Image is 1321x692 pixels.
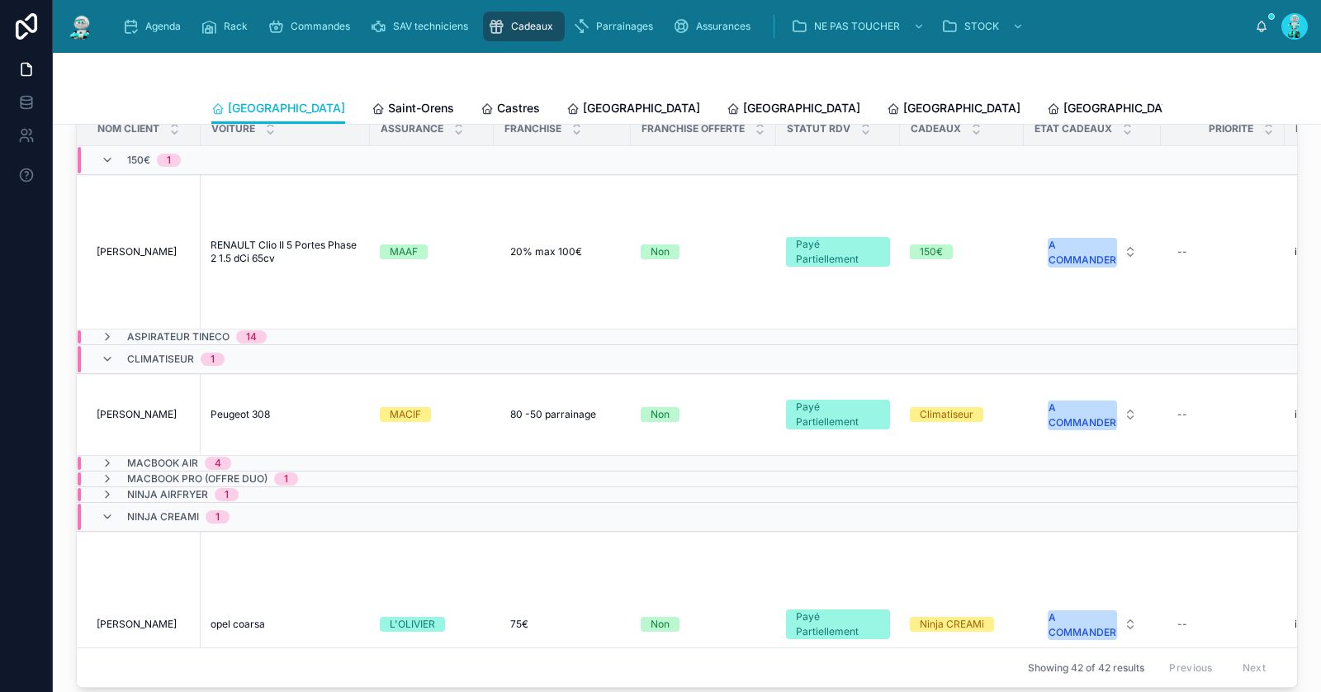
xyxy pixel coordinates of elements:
a: Non [641,617,766,632]
span: MacBook Pro (OFFRE DUO) [127,472,268,486]
span: Voiture [211,122,255,135]
a: [GEOGRAPHIC_DATA] [211,93,345,125]
span: SAV techniciens [393,20,468,33]
a: Assurances [668,12,762,41]
div: 150€ [920,244,943,259]
a: MAAF [380,244,484,259]
div: Non [651,617,670,632]
div: 1 [225,488,229,501]
span: STOCK [964,20,999,33]
a: [GEOGRAPHIC_DATA] [727,93,860,126]
span: [GEOGRAPHIC_DATA] [1063,100,1181,116]
div: Ninja CREAMi [920,617,984,632]
button: Select Button [1035,230,1150,274]
a: [GEOGRAPHIC_DATA] [1047,93,1181,126]
a: Select Button [1034,601,1151,647]
span: Nom Client [97,122,159,135]
a: Select Button [1034,391,1151,438]
span: Commandes [291,20,350,33]
a: -- [1171,401,1275,428]
a: MACIF [380,407,484,422]
a: Payé Partiellement [786,609,890,639]
a: RENAULT Clio II 5 Portes Phase 2 1.5 dCi 65cv [211,239,360,265]
span: Franchise [504,122,561,135]
span: NE PAS TOUCHER [814,20,900,33]
div: 14 [246,330,257,344]
a: -- [1171,239,1275,265]
span: Climatiseur [127,353,194,366]
img: App logo [66,13,96,40]
div: scrollable content [109,8,1255,45]
a: 80 -50 parrainage [504,401,621,428]
a: [PERSON_NAME] [97,408,191,421]
a: 150€ [910,244,1014,259]
div: A COMMANDER [1049,610,1116,640]
div: 1 [167,154,171,167]
a: 75€ [504,611,621,637]
span: Rack [224,20,248,33]
span: [PERSON_NAME] [97,618,177,631]
span: Castres [497,100,540,116]
span: 20% max 100€ [510,245,582,258]
span: Assurances [696,20,750,33]
a: Non [641,407,766,422]
a: [PERSON_NAME] [97,618,191,631]
span: Peugeot 308 [211,408,270,421]
span: Parrainages [596,20,653,33]
div: Non [651,407,670,422]
a: STOCK [936,12,1032,41]
button: Select Button [1035,392,1150,437]
a: Ninja CREAMi [910,617,1014,632]
a: Climatiseur [910,407,1014,422]
a: Commandes [263,12,362,41]
span: Agenda [145,20,181,33]
a: L'OLIVIER [380,617,484,632]
span: Etat Cadeaux [1035,122,1112,135]
span: Saint-Orens [388,100,454,116]
span: [PERSON_NAME] [97,245,177,258]
span: 75€ [510,618,528,631]
div: MACIF [390,407,421,422]
a: opel coarsa [211,618,360,631]
span: Showing 42 of 42 results [1028,661,1144,674]
a: Rack [196,12,259,41]
a: Non [641,244,766,259]
span: Ninja CREAMi [127,510,199,524]
div: A COMMANDER [1049,401,1116,430]
span: [GEOGRAPHIC_DATA] [903,100,1020,116]
span: Priorité [1209,122,1253,135]
a: [PERSON_NAME] [97,245,191,258]
a: Castres [481,93,540,126]
span: [PERSON_NAME] [97,408,177,421]
div: -- [1177,408,1187,421]
div: A COMMANDER [1049,238,1116,268]
span: Ninja Airfryer [127,488,208,501]
a: Peugeot 308 [211,408,360,421]
a: Payé Partiellement [786,400,890,429]
a: Payé Partiellement [786,237,890,267]
span: 80 -50 parrainage [510,408,596,421]
span: [GEOGRAPHIC_DATA] [228,100,345,116]
span: [GEOGRAPHIC_DATA] [743,100,860,116]
a: Saint-Orens [372,93,454,126]
div: 1 [211,353,215,366]
span: Assurance [381,122,443,135]
div: -- [1177,618,1187,631]
div: Climatiseur [920,407,973,422]
span: Franchise Offerte [642,122,745,135]
a: Agenda [117,12,192,41]
div: Payé Partiellement [796,237,880,267]
div: 1 [215,510,220,524]
span: 150€ [127,154,150,167]
div: L'OLIVIER [390,617,435,632]
a: 20% max 100€ [504,239,621,265]
a: Cadeaux [483,12,565,41]
a: NE PAS TOUCHER [786,12,933,41]
button: Select Button [1035,602,1150,647]
span: [GEOGRAPHIC_DATA] [583,100,700,116]
div: Payé Partiellement [796,609,880,639]
div: 1 [284,472,288,486]
a: -- [1171,611,1275,637]
div: Non [651,244,670,259]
